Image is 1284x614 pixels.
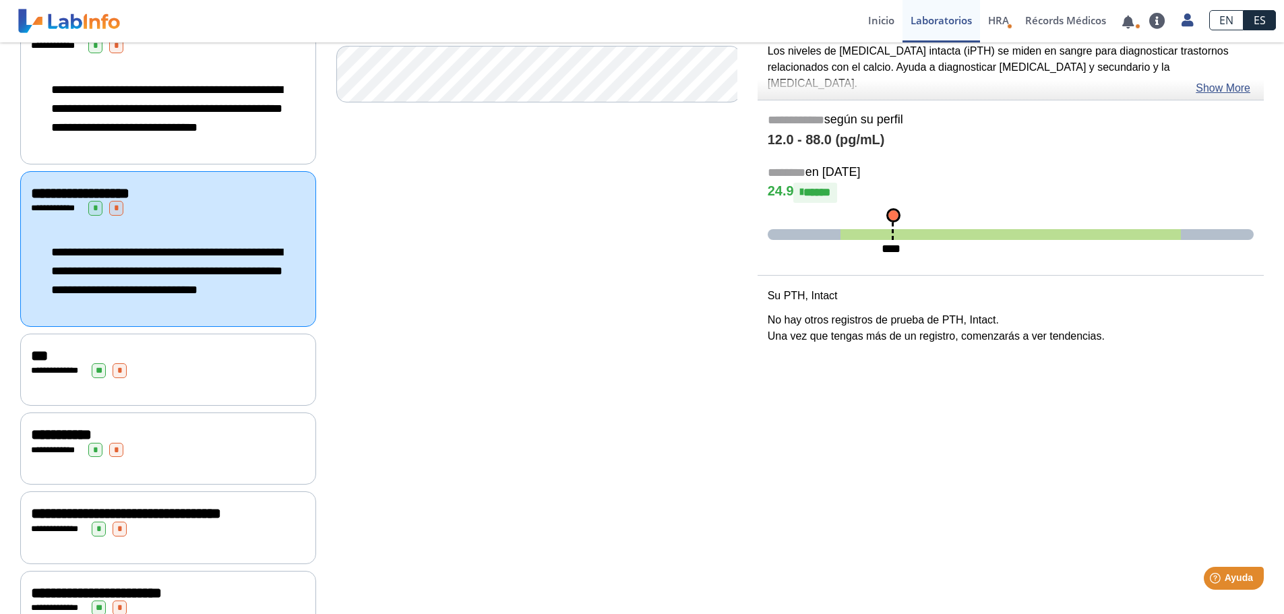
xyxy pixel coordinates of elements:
iframe: Help widget launcher [1164,561,1269,599]
p: No hay otros registros de prueba de PTH, Intact. Una vez que tengas más de un registro, comenzará... [768,312,1254,344]
h4: 24.9 [768,183,1254,203]
span: HRA [988,13,1009,27]
p: Los niveles de [MEDICAL_DATA] intacta (iPTH) se miden en sangre para diagnosticar trastornos rela... [768,43,1254,92]
h5: en [DATE] [768,165,1254,181]
a: Show More [1196,80,1250,96]
p: Su PTH, Intact [768,288,1254,304]
a: ES [1244,10,1276,30]
h5: según su perfil [768,113,1254,128]
a: EN [1209,10,1244,30]
h4: 12.0 - 88.0 (pg/mL) [768,132,1254,148]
